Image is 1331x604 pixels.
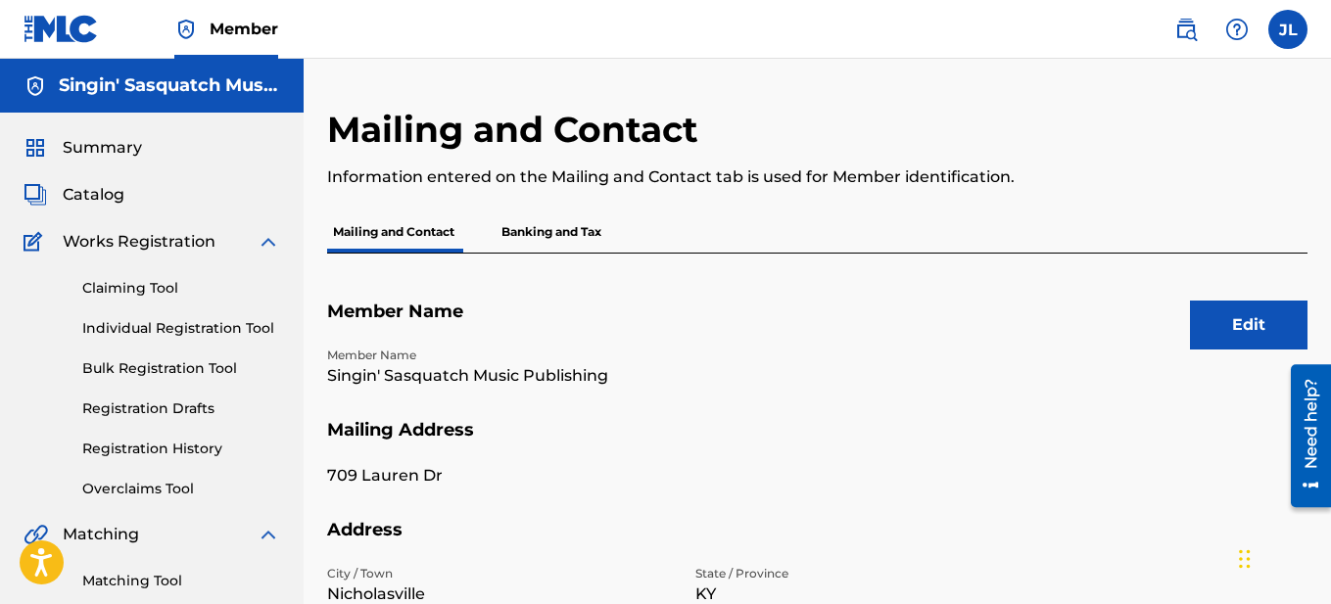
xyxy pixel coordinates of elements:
[63,523,139,546] span: Matching
[1225,18,1249,41] img: help
[82,571,280,591] a: Matching Tool
[24,15,99,43] img: MLC Logo
[496,211,607,253] p: Banking and Tax
[1276,356,1331,514] iframe: Resource Center
[63,183,124,207] span: Catalog
[257,523,280,546] img: expand
[82,358,280,379] a: Bulk Registration Tool
[59,74,280,97] h5: Singin' Sasquatch Music Publishing
[1239,530,1251,588] div: Drag
[1166,10,1206,49] a: Public Search
[82,318,280,339] a: Individual Registration Tool
[327,165,1082,189] p: Information entered on the Mailing and Contact tab is used for Member identification.
[327,565,672,582] p: City / Town
[327,301,1307,347] h5: Member Name
[82,278,280,299] a: Claiming Tool
[174,18,198,41] img: Top Rightsholder
[1190,301,1307,349] button: Edit
[327,419,1307,465] h5: Mailing Address
[24,183,124,207] a: CatalogCatalog
[63,230,215,254] span: Works Registration
[24,74,47,98] img: Accounts
[24,136,47,160] img: Summary
[24,230,49,254] img: Works Registration
[82,398,280,419] a: Registration Drafts
[24,136,142,160] a: SummarySummary
[24,523,48,546] img: Matching
[327,519,1307,565] h5: Address
[1217,10,1257,49] div: Help
[327,364,672,388] p: Singin' Sasquatch Music Publishing
[695,565,1040,582] p: State / Province
[82,479,280,499] a: Overclaims Tool
[327,108,708,152] h2: Mailing and Contact
[210,18,278,40] span: Member
[327,464,672,488] p: 709 Lauren Dr
[1268,10,1307,49] div: User Menu
[63,136,142,160] span: Summary
[327,211,460,253] p: Mailing and Contact
[24,183,47,207] img: Catalog
[82,439,280,459] a: Registration History
[257,230,280,254] img: expand
[327,347,672,364] p: Member Name
[1174,18,1198,41] img: search
[1233,510,1331,604] iframe: Chat Widget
